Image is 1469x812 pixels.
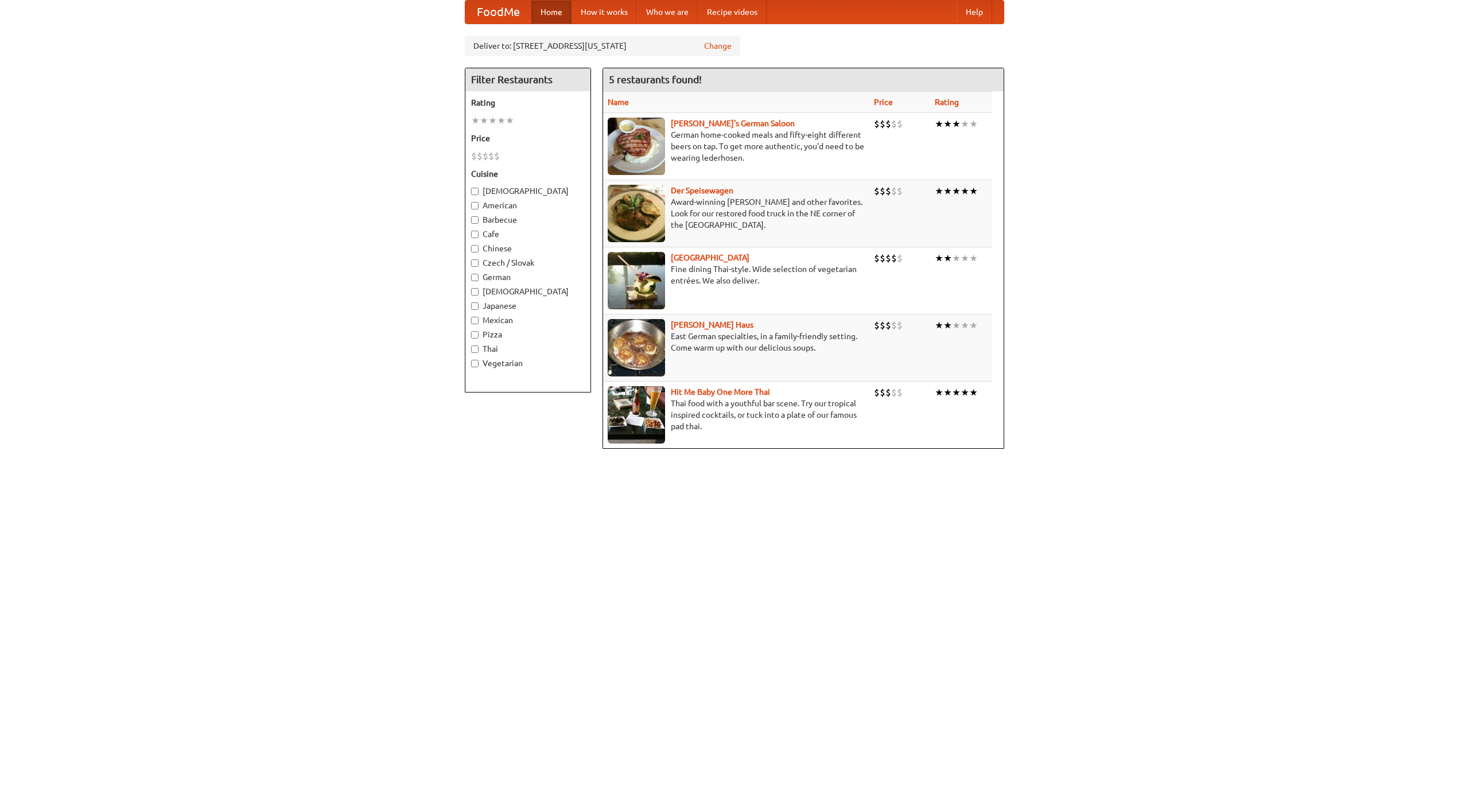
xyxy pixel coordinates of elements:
li: $ [880,185,885,197]
input: Czech / Slovak [471,259,479,267]
li: $ [885,185,891,197]
li: $ [880,319,885,332]
li: $ [891,386,897,399]
li: ★ [943,118,952,130]
li: ★ [488,114,497,127]
input: Thai [471,345,479,353]
label: [DEMOGRAPHIC_DATA] [471,185,585,197]
h5: Price [471,133,585,144]
li: $ [885,118,891,130]
li: $ [897,185,903,197]
li: ★ [969,118,978,130]
li: ★ [943,185,952,197]
li: $ [880,252,885,265]
li: ★ [935,252,943,265]
li: ★ [952,252,961,265]
label: Barbecue [471,214,585,226]
li: ★ [480,114,488,127]
li: ★ [961,319,969,332]
li: $ [897,118,903,130]
li: $ [477,150,483,162]
li: $ [494,150,500,162]
p: East German specialties, in a family-friendly setting. Come warm up with our delicious soups. [608,331,865,353]
p: Award-winning [PERSON_NAME] and other favorites. Look for our restored food truck in the NE corne... [608,196,865,231]
li: $ [880,386,885,399]
label: Czech / Slovak [471,257,585,269]
a: Rating [935,98,959,107]
li: $ [897,386,903,399]
a: Recipe videos [698,1,767,24]
h5: Cuisine [471,168,585,180]
a: Price [874,98,893,107]
input: Cafe [471,231,479,238]
label: Japanese [471,300,585,312]
li: $ [885,319,891,332]
li: ★ [961,118,969,130]
h4: Filter Restaurants [465,68,590,91]
b: [GEOGRAPHIC_DATA] [671,253,749,262]
label: American [471,200,585,211]
li: $ [885,252,891,265]
li: ★ [935,319,943,332]
h5: Rating [471,97,585,108]
li: ★ [969,386,978,399]
li: ★ [497,114,506,127]
label: [DEMOGRAPHIC_DATA] [471,286,585,297]
li: $ [488,150,494,162]
li: $ [874,319,880,332]
a: Help [957,1,992,24]
li: ★ [943,386,952,399]
li: $ [880,118,885,130]
li: ★ [952,185,961,197]
input: Japanese [471,302,479,310]
li: ★ [943,252,952,265]
p: German home-cooked meals and fifty-eight different beers on tap. To get more authentic, you'd nee... [608,129,865,164]
a: Hit Me Baby One More Thai [671,387,770,397]
li: ★ [952,118,961,130]
label: Mexican [471,314,585,326]
div: Deliver to: [STREET_ADDRESS][US_STATE] [465,36,740,56]
input: American [471,202,479,209]
img: kohlhaus.jpg [608,319,665,376]
li: ★ [961,252,969,265]
li: ★ [935,118,943,130]
label: Pizza [471,329,585,340]
a: [PERSON_NAME] Haus [671,320,753,329]
input: Barbecue [471,216,479,224]
img: babythai.jpg [608,386,665,444]
li: ★ [952,319,961,332]
li: ★ [961,185,969,197]
li: ★ [471,114,480,127]
a: How it works [572,1,637,24]
input: [DEMOGRAPHIC_DATA] [471,188,479,195]
a: Der Speisewagen [671,186,733,195]
li: $ [483,150,488,162]
a: Change [704,40,732,52]
input: Vegetarian [471,360,479,367]
label: Thai [471,343,585,355]
li: ★ [961,386,969,399]
a: [PERSON_NAME]'s German Saloon [671,119,795,128]
li: $ [891,319,897,332]
li: $ [891,118,897,130]
li: $ [891,252,897,265]
img: satay.jpg [608,252,665,309]
a: Who we are [637,1,698,24]
input: [DEMOGRAPHIC_DATA] [471,288,479,296]
a: Home [531,1,572,24]
img: speisewagen.jpg [608,185,665,242]
img: esthers.jpg [608,118,665,175]
li: ★ [935,185,943,197]
input: Pizza [471,331,479,339]
li: ★ [935,386,943,399]
li: ★ [506,114,514,127]
input: Mexican [471,317,479,324]
li: $ [874,386,880,399]
input: Chinese [471,245,479,252]
li: ★ [969,319,978,332]
p: Thai food with a youthful bar scene. Try our tropical inspired cocktails, or tuck into a plate of... [608,398,865,432]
